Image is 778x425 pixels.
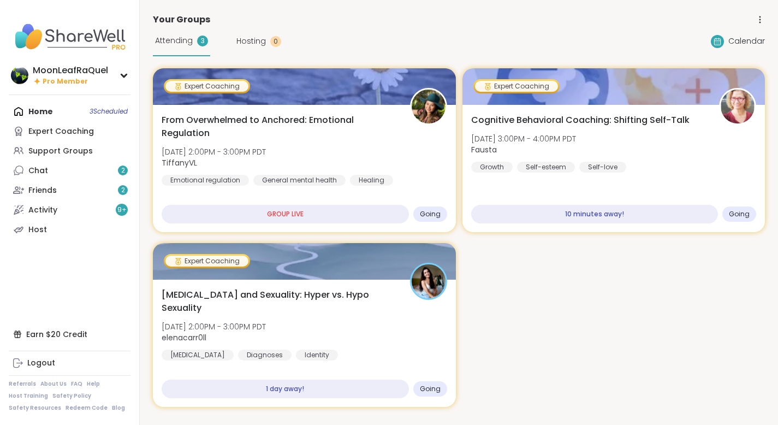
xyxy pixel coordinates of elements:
b: Fausta [471,144,497,155]
a: Activity9+ [9,200,130,220]
div: Expert Coaching [165,81,248,92]
div: 0 [270,36,281,47]
div: Support Groups [28,146,93,157]
span: Pro Member [43,77,88,86]
div: Logout [27,358,55,369]
div: 3 [197,36,208,46]
div: Expert Coaching [475,81,558,92]
a: Support Groups [9,141,130,161]
span: 2 [121,166,125,175]
img: Fausta [721,90,755,123]
div: GROUP LIVE [162,205,409,223]
span: Calendar [728,36,765,47]
a: About Us [40,380,67,388]
div: Growth [471,162,513,173]
div: Activity [28,205,57,216]
span: From Overwhelmed to Anchored: Emotional Regulation [162,114,398,140]
img: ShareWell Nav Logo [9,17,130,56]
a: Friends2 [9,180,130,200]
span: [MEDICAL_DATA] and Sexuality: Hyper vs. Hypo Sexuality [162,288,398,315]
div: Chat [28,166,48,176]
span: Your Groups [153,13,210,26]
div: 10 minutes away! [471,205,718,223]
div: Host [28,225,47,235]
a: Redeem Code [66,404,108,412]
b: elenacarr0ll [162,332,206,343]
div: Identity [296,350,338,361]
a: Blog [112,404,125,412]
img: MoonLeafRaQuel [11,67,28,84]
div: 1 day away! [162,380,409,398]
img: elenacarr0ll [412,264,446,298]
span: 9 + [117,205,127,215]
span: [DATE] 2:00PM - 3:00PM PDT [162,321,266,332]
span: Hosting [236,36,266,47]
span: [DATE] 2:00PM - 3:00PM PDT [162,146,266,157]
a: Safety Resources [9,404,61,412]
a: Expert Coaching [9,121,130,141]
a: FAQ [71,380,82,388]
div: Emotional regulation [162,175,249,186]
a: Logout [9,353,130,373]
div: Expert Coaching [165,256,248,267]
div: MoonLeafRaQuel [33,64,108,76]
b: TiffanyVL [162,157,197,168]
div: Self-love [579,162,626,173]
a: Safety Policy [52,392,91,400]
div: Healing [350,175,393,186]
div: Self-esteem [517,162,575,173]
span: Attending [155,35,193,46]
div: Friends [28,185,57,196]
span: Going [729,210,750,219]
img: TiffanyVL [412,90,446,123]
div: Earn $20 Credit [9,324,130,344]
span: Cognitive Behavioral Coaching: Shifting Self-Talk [471,114,690,127]
a: Chat2 [9,161,130,180]
span: 2 [121,186,125,195]
div: Diagnoses [238,350,292,361]
span: Going [420,210,441,219]
a: Referrals [9,380,36,388]
div: General mental health [253,175,346,186]
div: [MEDICAL_DATA] [162,350,234,361]
a: Help [87,380,100,388]
a: Host Training [9,392,48,400]
a: Host [9,220,130,239]
span: Going [420,385,441,393]
span: [DATE] 3:00PM - 4:00PM PDT [471,133,576,144]
div: Expert Coaching [28,126,94,137]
